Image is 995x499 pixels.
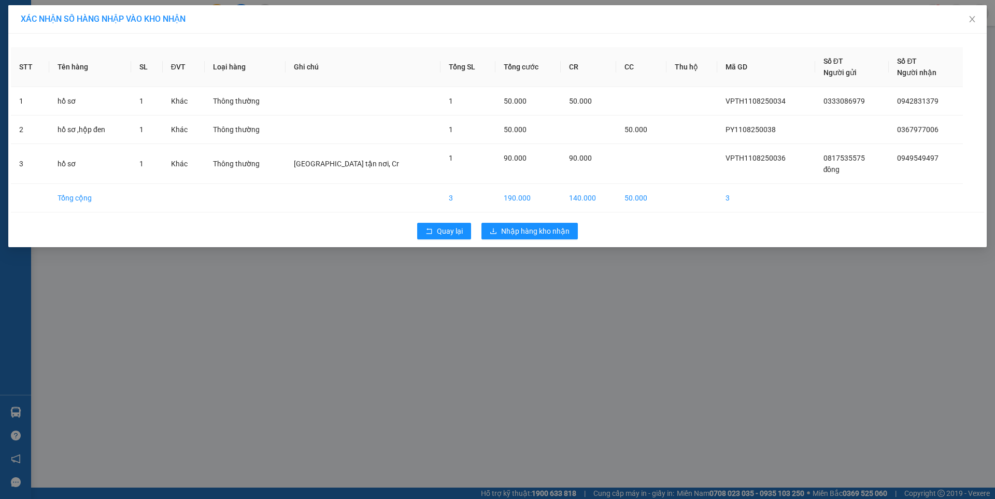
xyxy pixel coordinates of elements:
span: [GEOGRAPHIC_DATA] tận nơi, Cr [294,160,399,168]
span: 50.000 [504,97,527,105]
span: 1 [449,97,453,105]
span: 1 [139,125,144,134]
span: 0367977006 [897,125,939,134]
span: Số ĐT [897,57,917,65]
button: rollbackQuay lại [417,223,471,239]
span: 1 [139,160,144,168]
th: Tổng cước [495,47,561,87]
span: 0949549497 [897,154,939,162]
td: Thông thường [205,144,285,184]
button: Close [958,5,987,34]
span: 90.000 [569,154,592,162]
span: 50.000 [504,125,527,134]
span: VPTH1108250034 [726,97,786,105]
span: VPTH1108250036 [726,154,786,162]
th: Mã GD [717,47,815,87]
span: 0817535575 [823,154,865,162]
span: đông [823,165,840,174]
td: hồ sơ ,hộp đen [49,116,131,144]
span: Người nhận [897,68,936,77]
td: 190.000 [495,184,561,212]
th: Loại hàng [205,47,285,87]
td: hồ sơ [49,87,131,116]
th: Thu hộ [666,47,717,87]
th: CR [561,47,616,87]
td: 2 [11,116,49,144]
td: Khác [163,144,205,184]
span: 1 [139,97,144,105]
span: 0942831379 [897,97,939,105]
td: 140.000 [561,184,616,212]
span: 90.000 [504,154,527,162]
td: Khác [163,87,205,116]
span: XÁC NHẬN SỐ HÀNG NHẬP VÀO KHO NHẬN [21,14,186,24]
td: Tổng cộng [49,184,131,212]
th: Tổng SL [440,47,495,87]
span: Số ĐT [823,57,843,65]
th: Tên hàng [49,47,131,87]
button: downloadNhập hàng kho nhận [481,223,578,239]
span: 50.000 [569,97,592,105]
th: ĐVT [163,47,205,87]
span: 50.000 [624,125,647,134]
td: Khác [163,116,205,144]
span: 1 [449,154,453,162]
span: Người gửi [823,68,857,77]
th: STT [11,47,49,87]
span: close [968,15,976,23]
span: rollback [425,227,433,236]
td: Thông thường [205,87,285,116]
th: CC [616,47,666,87]
th: Ghi chú [286,47,440,87]
span: Quay lại [437,225,463,237]
td: hồ sơ [49,144,131,184]
span: Nhập hàng kho nhận [501,225,570,237]
span: 1 [449,125,453,134]
span: 0333086979 [823,97,865,105]
td: 50.000 [616,184,666,212]
span: PY1108250038 [726,125,776,134]
span: download [490,227,497,236]
td: 3 [717,184,815,212]
td: 1 [11,87,49,116]
th: SL [131,47,163,87]
td: Thông thường [205,116,285,144]
td: 3 [11,144,49,184]
td: 3 [440,184,495,212]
